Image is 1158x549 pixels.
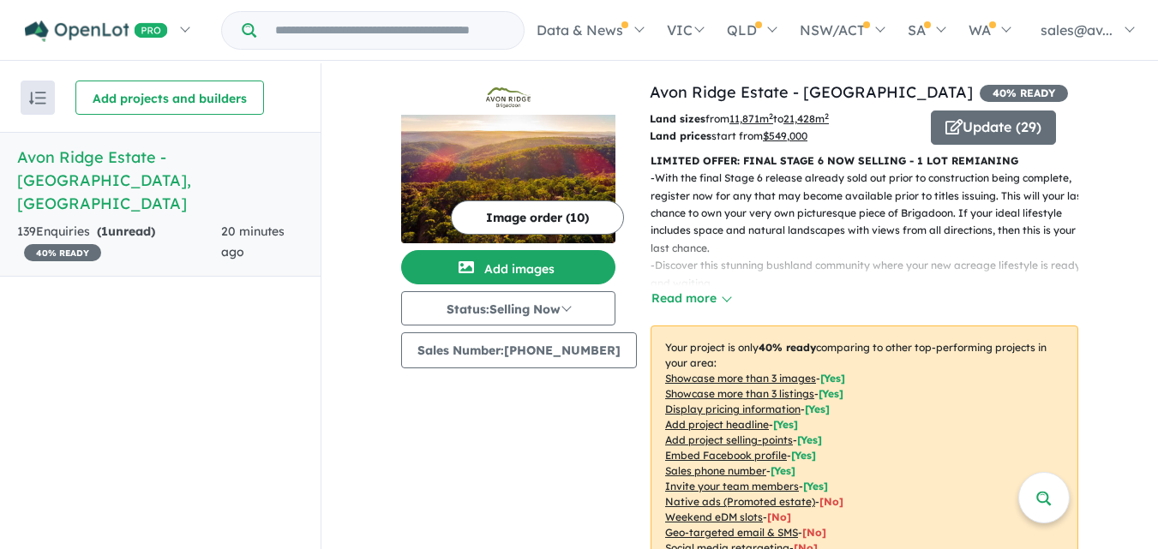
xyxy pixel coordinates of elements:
u: Sales phone number [665,464,766,477]
strong: ( unread) [97,224,155,239]
button: Update (29) [931,110,1056,145]
span: [ Yes ] [773,418,798,431]
u: Native ads (Promoted estate) [665,495,815,508]
b: 40 % ready [759,341,816,354]
u: 11,871 m [729,112,773,125]
span: [ Yes ] [820,372,845,385]
span: to [773,112,829,125]
a: Avon Ridge Estate - [GEOGRAPHIC_DATA] [650,82,973,102]
span: [ Yes ] [803,480,828,492]
u: Geo-targeted email & SMS [665,526,798,539]
img: Openlot PRO Logo White [25,21,168,42]
p: from [650,110,918,128]
span: 40 % READY [980,85,1068,102]
p: LIMITED OFFER: FINAL STAGE 6 NOW SELLING - 1 LOT REMIANING [651,152,1078,170]
u: Invite your team members [665,480,799,492]
sup: 2 [769,111,773,121]
span: [ Yes ] [819,387,843,400]
img: Avon Ridge Estate - Brigadoon Logo [408,87,609,108]
a: Avon Ridge Estate - Brigadoon LogoAvon Ridge Estate - Brigadoon [401,81,615,243]
img: Avon Ridge Estate - Brigadoon [401,115,615,243]
u: Showcase more than 3 listings [665,387,814,400]
span: [ Yes ] [805,403,830,415]
span: [No] [767,510,791,523]
button: Add images [401,250,615,284]
span: [No] [802,526,826,539]
u: Add project selling-points [665,433,793,446]
u: Showcase more than 3 images [665,372,816,385]
span: [ Yes ] [771,464,795,477]
span: 20 minutes ago [221,224,285,260]
span: 1 [101,224,108,239]
h5: Avon Ridge Estate - [GEOGRAPHIC_DATA] , [GEOGRAPHIC_DATA] [17,146,303,215]
span: [ Yes ] [797,433,822,446]
button: Read more [651,289,731,308]
u: Add project headline [665,418,769,431]
p: - With the final Stage 6 release already sold out prior to construction being complete, register ... [651,170,1092,257]
u: 21,428 m [783,112,829,125]
button: Status:Selling Now [401,291,615,325]
span: 40 % READY [24,244,101,261]
span: [ Yes ] [791,449,816,462]
u: Weekend eDM slots [665,510,763,523]
b: Land prices [650,129,711,142]
u: Display pricing information [665,403,801,415]
p: - Discover this stunning bushland community where your new acreage lifestyle is ready and waiting. [651,257,1092,292]
img: sort.svg [29,92,46,104]
u: $ 549,000 [763,129,807,142]
b: Land sizes [650,112,705,125]
sup: 2 [825,111,829,121]
span: [No] [819,495,843,508]
button: Sales Number:[PHONE_NUMBER] [401,332,637,368]
button: Add projects and builders [75,81,264,115]
u: Embed Facebook profile [665,449,787,462]
input: Try estate name, suburb, builder or developer [260,12,520,49]
span: sales@av... [1041,21,1113,39]
p: start from [650,128,918,145]
button: Image order (10) [451,200,624,235]
div: 139 Enquir ies [17,222,221,263]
